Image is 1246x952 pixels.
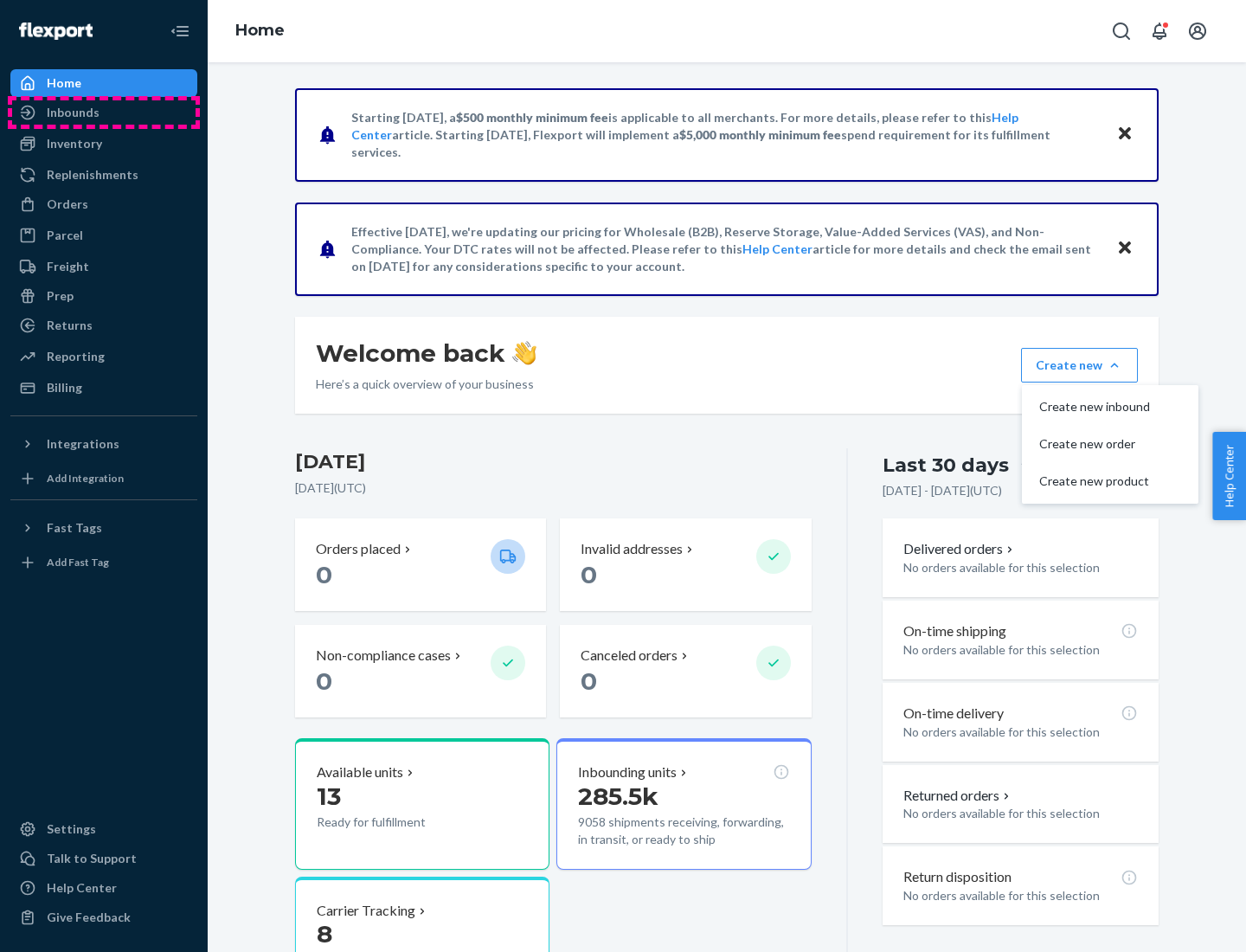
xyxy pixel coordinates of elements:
[903,704,1004,724] p: On-time delivery
[316,539,401,559] p: Orders placed
[47,519,102,537] div: Fast Tags
[883,452,1009,479] div: Last 30 days
[295,479,812,497] p: [DATE] ( UTC )
[317,814,477,831] p: Ready for fulfillment
[10,99,197,126] a: Inbounds
[742,241,812,256] a: Help Center
[883,482,1002,499] p: [DATE] - [DATE] ( UTC )
[1039,438,1150,450] span: Create new order
[47,104,100,121] div: Inbounds
[1025,389,1195,426] button: Create new inbound
[10,190,197,218] a: Orders
[47,850,137,867] div: Talk to Support
[47,909,131,926] div: Give Feedback
[47,166,138,183] div: Replenishments
[235,21,285,40] a: Home
[47,196,88,213] div: Orders
[47,258,89,275] div: Freight
[560,518,811,611] button: Invalid addresses 0
[47,348,105,365] div: Reporting
[578,782,658,811] span: 285.5k
[679,127,841,142] span: $5,000 monthly minimum fee
[903,641,1138,659] p: No orders available for this selection
[316,646,451,666] p: Non-compliance cases
[581,539,683,559] p: Invalid addresses
[10,374,197,402] a: Billing
[903,724,1138,741] p: No orders available for this selection
[19,23,93,40] img: Flexport logo
[903,867,1012,887] p: Return disposition
[47,317,93,334] div: Returns
[1039,401,1150,413] span: Create new inbound
[903,621,1006,641] p: On-time shipping
[47,74,81,92] div: Home
[47,471,124,486] div: Add Integration
[222,6,299,56] ol: breadcrumbs
[47,135,102,152] div: Inventory
[1114,236,1136,261] button: Close
[317,919,332,949] span: 8
[295,518,546,611] button: Orders placed 0
[10,874,197,902] a: Help Center
[317,901,415,921] p: Carrier Tracking
[512,341,536,365] img: hand-wave emoji
[10,222,197,249] a: Parcel
[47,379,82,396] div: Billing
[47,820,96,838] div: Settings
[903,559,1138,576] p: No orders available for this selection
[456,110,608,125] span: $500 monthly minimum fee
[903,805,1138,822] p: No orders available for this selection
[556,738,811,870] button: Inbounding units285.5k9058 shipments receiving, forwarding, in transit, or ready to ship
[47,879,117,897] div: Help Center
[351,109,1100,161] p: Starting [DATE], a is applicable to all merchants. For more details, please refer to this article...
[903,887,1138,904] p: No orders available for this selection
[10,549,197,576] a: Add Fast Tag
[1104,14,1139,48] button: Open Search Box
[47,287,74,305] div: Prep
[10,253,197,280] a: Freight
[163,14,197,48] button: Close Navigation
[10,514,197,542] button: Fast Tags
[10,282,197,310] a: Prep
[1025,463,1195,500] button: Create new product
[903,786,1013,806] button: Returned orders
[1142,14,1177,48] button: Open notifications
[10,130,197,158] a: Inventory
[316,376,536,393] p: Here’s a quick overview of your business
[10,465,197,492] a: Add Integration
[317,782,341,811] span: 13
[10,904,197,931] button: Give Feedback
[10,69,197,97] a: Home
[1039,475,1150,487] span: Create new product
[295,738,549,870] button: Available units13Ready for fulfillment
[581,646,678,666] p: Canceled orders
[47,555,109,569] div: Add Fast Tag
[295,448,812,476] h3: [DATE]
[581,560,597,589] span: 0
[10,815,197,843] a: Settings
[1021,348,1138,383] button: Create newCreate new inboundCreate new orderCreate new product
[1025,426,1195,463] button: Create new order
[1180,14,1215,48] button: Open account menu
[10,343,197,370] a: Reporting
[903,539,1017,559] button: Delivered orders
[581,666,597,696] span: 0
[47,227,83,244] div: Parcel
[295,625,546,717] button: Non-compliance cases 0
[10,161,197,189] a: Replenishments
[316,338,536,369] h1: Welcome back
[578,814,789,848] p: 9058 shipments receiving, forwarding, in transit, or ready to ship
[560,625,811,717] button: Canceled orders 0
[10,845,197,872] a: Talk to Support
[351,223,1100,275] p: Effective [DATE], we're updating our pricing for Wholesale (B2B), Reserve Storage, Value-Added Se...
[10,312,197,339] a: Returns
[1114,122,1136,147] button: Close
[1212,432,1246,520] button: Help Center
[10,430,197,458] button: Integrations
[316,666,332,696] span: 0
[47,435,119,453] div: Integrations
[317,762,403,782] p: Available units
